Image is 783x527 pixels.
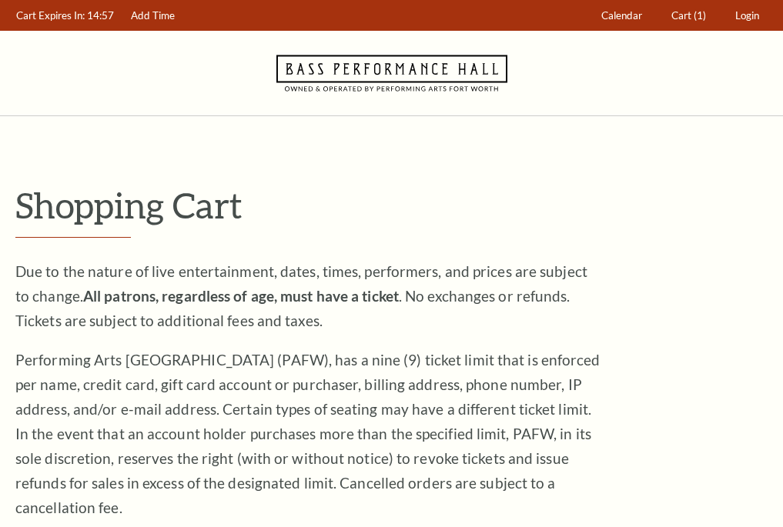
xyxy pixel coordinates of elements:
[728,1,767,31] a: Login
[15,348,601,520] p: Performing Arts [GEOGRAPHIC_DATA] (PAFW), has a nine (9) ticket limit that is enforced per name, ...
[16,9,85,22] span: Cart Expires In:
[735,9,759,22] span: Login
[124,1,182,31] a: Add Time
[83,287,399,305] strong: All patrons, regardless of age, must have a ticket
[664,1,714,31] a: Cart (1)
[594,1,650,31] a: Calendar
[15,185,768,225] p: Shopping Cart
[87,9,114,22] span: 14:57
[671,9,691,22] span: Cart
[601,9,642,22] span: Calendar
[694,9,706,22] span: (1)
[15,262,587,329] span: Due to the nature of live entertainment, dates, times, performers, and prices are subject to chan...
